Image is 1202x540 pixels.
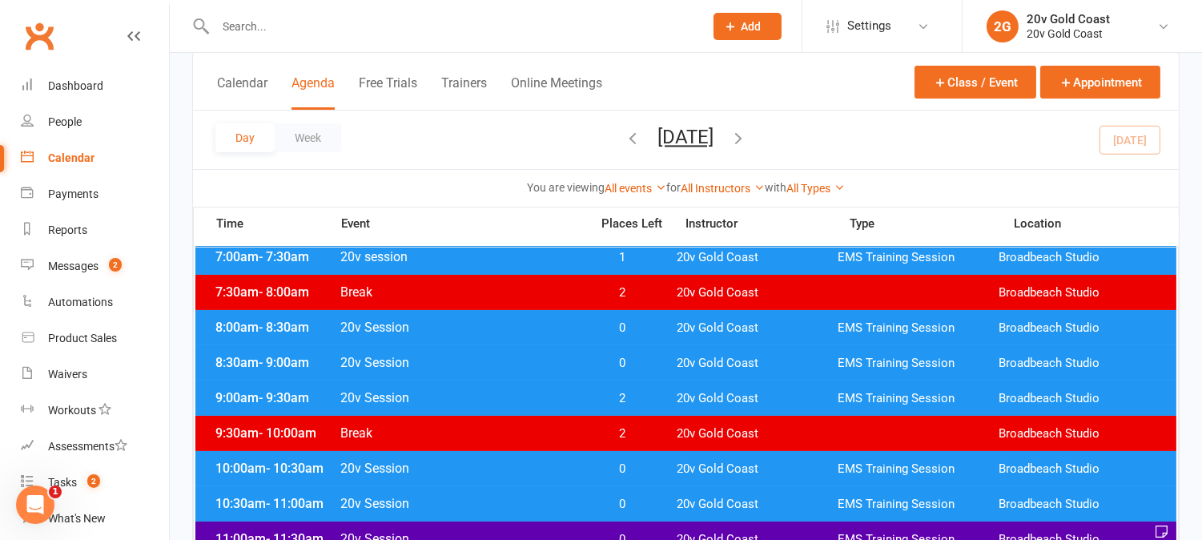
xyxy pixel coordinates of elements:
span: 0 [581,320,665,336]
span: 20v Gold Coast [677,391,838,406]
span: Break [340,284,580,300]
input: Search... [211,15,693,38]
span: Instructor [685,218,850,230]
a: Dashboard [21,68,169,104]
div: Messages [48,260,98,272]
button: Trainers [441,75,487,110]
a: Product Sales [21,320,169,357]
span: 20v Gold Coast [677,250,838,265]
span: Type [850,218,1014,230]
strong: for [666,181,681,194]
button: Online Meetings [511,75,602,110]
span: Break [340,425,580,441]
button: Add [714,13,782,40]
div: Workouts [48,404,96,417]
div: Product Sales [48,332,117,345]
span: EMS Training Session [838,320,999,336]
span: - 9:00am [259,355,309,370]
div: Calendar [48,151,94,164]
a: What's New [21,501,169,537]
span: Broadbeach Studio [999,426,1160,441]
span: - 8:30am [259,320,309,335]
a: All Types [786,182,845,195]
span: 1 [49,486,62,498]
span: 20v Gold Coast [677,461,838,477]
span: Places Left [589,218,673,230]
span: - 8:00am [259,284,309,300]
div: Assessments [48,440,127,453]
span: 20v Gold Coast [677,426,838,441]
span: Broadbeach Studio [999,391,1160,406]
a: Automations [21,284,169,320]
span: 20v Session [340,355,580,370]
span: 0 [581,356,665,371]
span: 20v Gold Coast [677,285,838,300]
button: Free Trials [359,75,417,110]
a: Waivers [21,357,169,393]
a: Assessments [21,429,169,465]
span: 7:00am [211,249,340,264]
a: All events [605,182,666,195]
a: Payments [21,176,169,212]
div: Automations [48,296,113,308]
a: Reports [21,212,169,248]
div: What's New [48,512,106,525]
span: 9:30am [211,425,340,441]
span: - 7:30am [259,249,309,264]
span: 8:30am [211,355,340,370]
span: EMS Training Session [838,250,999,265]
div: Dashboard [48,79,103,92]
button: Class / Event [915,66,1036,99]
span: Location [1014,218,1178,230]
a: Messages 2 [21,248,169,284]
span: Broadbeach Studio [999,356,1160,371]
span: Broadbeach Studio [999,497,1160,512]
strong: with [765,181,786,194]
button: Agenda [291,75,335,110]
span: 20v Session [340,320,580,335]
span: Broadbeach Studio [999,461,1160,477]
span: EMS Training Session [838,461,999,477]
span: - 9:30am [259,390,309,405]
span: Broadbeach Studio [999,320,1160,336]
span: 1 [581,250,665,265]
span: 20v Session [340,390,580,405]
div: Waivers [48,368,87,381]
span: 2 [581,391,665,406]
button: Calendar [217,75,267,110]
span: 20v Session [340,461,580,476]
strong: You are viewing [527,181,605,194]
span: 9:00am [211,390,340,405]
span: - 11:00am [266,496,324,511]
a: Workouts [21,393,169,429]
a: Calendar [21,140,169,176]
span: 2 [581,426,665,441]
div: 20v Gold Coast [1027,12,1110,26]
a: All Instructors [681,182,765,195]
span: - 10:30am [266,461,324,476]
span: Broadbeach Studio [999,250,1160,265]
div: Payments [48,187,98,200]
div: Reports [48,224,87,236]
span: 20v Gold Coast [677,497,838,512]
button: Day [215,123,275,152]
span: 2 [109,258,122,272]
span: - 10:00am [259,425,316,441]
span: EMS Training Session [838,497,999,512]
span: 0 [581,497,665,512]
span: 20v Gold Coast [677,356,838,371]
span: Settings [847,8,891,44]
div: People [48,115,82,128]
span: EMS Training Session [838,356,999,371]
span: Time [213,216,341,236]
span: 10:30am [211,496,340,511]
span: EMS Training Session [838,391,999,406]
div: 20v Gold Coast [1027,26,1110,41]
span: 20v session [340,249,580,264]
span: 20v Session [340,496,580,511]
span: 8:00am [211,320,340,335]
a: Tasks 2 [21,465,169,501]
div: 2G [987,10,1019,42]
a: Clubworx [19,16,59,56]
span: Broadbeach Studio [999,285,1160,300]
